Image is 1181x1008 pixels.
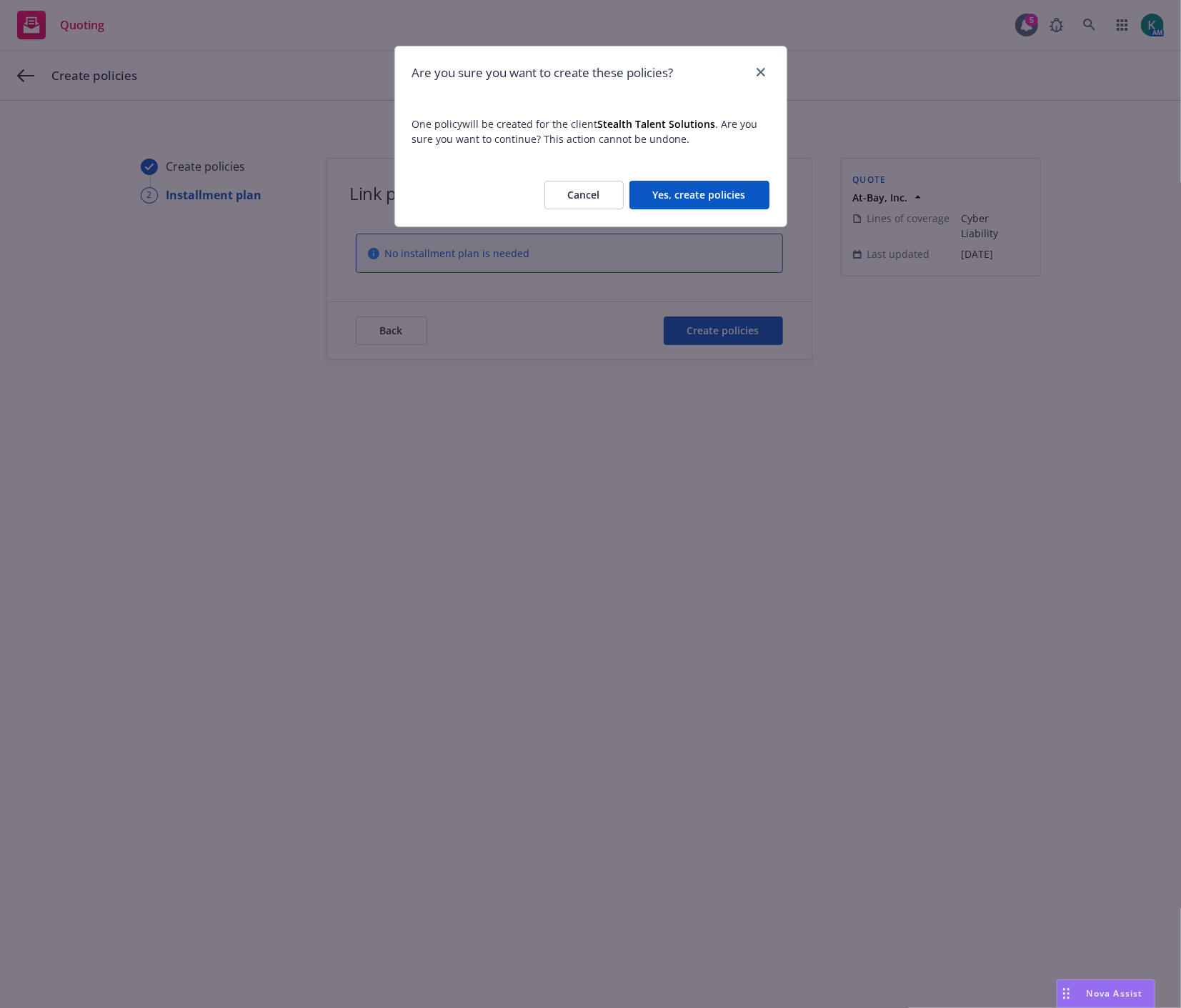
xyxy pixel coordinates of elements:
button: Yes, create policies [629,181,769,209]
div: Drag to move [1057,980,1075,1007]
span: One policy will be created for the client . Are you sure you want to continue? This action cannot... [412,116,769,146]
a: close [752,64,769,81]
strong: Stealth Talent Solutions [598,117,716,131]
h1: Are you sure you want to create these policies? [412,64,674,82]
button: Nova Assist [1057,979,1155,1008]
span: Nova Assist [1087,987,1143,999]
button: Cancel [544,181,624,209]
